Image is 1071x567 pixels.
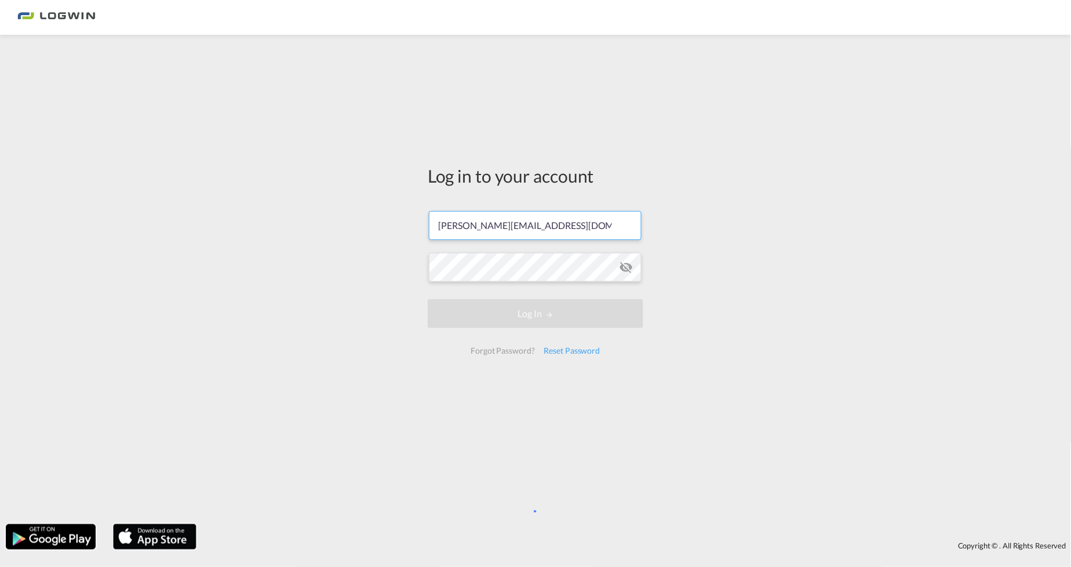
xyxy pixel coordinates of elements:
[17,5,96,31] img: bc73a0e0d8c111efacd525e4c8ad7d32.png
[620,260,633,274] md-icon: icon-eye-off
[428,299,643,328] button: LOGIN
[428,163,643,188] div: Log in to your account
[429,211,642,240] input: Enter email/phone number
[202,536,1071,555] div: Copyright © . All Rights Reserved
[112,523,198,551] img: apple.png
[540,340,605,361] div: Reset Password
[466,340,539,361] div: Forgot Password?
[5,523,97,551] img: google.png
